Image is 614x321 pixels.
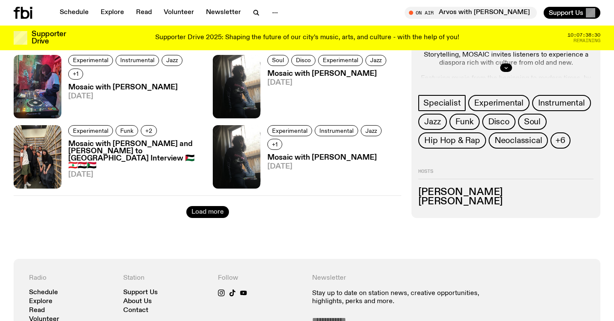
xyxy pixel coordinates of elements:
[29,307,45,314] a: Read
[370,57,382,63] span: Jazz
[73,71,78,77] span: +1
[159,7,199,19] a: Volunteer
[55,7,94,19] a: Schedule
[73,127,108,134] span: Experimental
[418,114,446,130] a: Jazz
[524,117,541,126] span: Soul
[73,57,108,63] span: Experimental
[449,114,480,130] a: Funk
[272,141,278,147] span: +1
[267,70,389,77] h3: Mosaic with [PERSON_NAME]
[418,169,594,179] h2: Hosts
[68,171,203,178] span: [DATE]
[267,139,282,150] button: +1
[474,98,524,108] span: Experimental
[550,132,571,149] button: +6
[455,117,474,126] span: Funk
[68,140,203,169] h3: Mosaic with [PERSON_NAME] and [PERSON_NAME] to [GEOGRAPHIC_DATA] Interview 🇵🇸🇱🇧🇸🇾🇸🇩
[116,125,138,136] a: Funk
[312,289,491,306] p: Stay up to date on station news, creative opportunities, highlights, perks and more.
[319,127,353,134] span: Instrumental
[482,114,516,130] a: Disco
[424,136,480,145] span: Hip Hop & Rap
[518,114,547,130] a: Soul
[312,274,491,282] h4: Newsletter
[68,93,203,100] span: [DATE]
[556,136,565,145] span: +6
[418,95,466,111] a: Specialist
[186,206,229,218] button: Load more
[489,132,548,149] a: Neoclassical
[162,55,182,66] a: Jazz
[32,31,66,45] h3: Supporter Drive
[155,34,459,42] p: Supporter Drive 2025: Shaping the future of our city’s music, arts, and culture - with the help o...
[568,33,600,37] span: 10:07:38:30
[418,188,594,197] h3: [PERSON_NAME]
[141,125,157,136] button: +2
[14,55,61,118] img: Tommy Djing at The Lord Gladstone 2
[29,289,58,296] a: Schedule
[532,95,591,111] a: Instrumental
[123,274,207,282] h4: Station
[201,7,246,19] a: Newsletter
[61,84,203,118] a: Mosaic with [PERSON_NAME][DATE]
[405,7,537,19] button: On AirArvos with [PERSON_NAME]
[61,140,203,189] a: Mosaic with [PERSON_NAME] and [PERSON_NAME] to [GEOGRAPHIC_DATA] Interview 🇵🇸🇱🇧🇸🇾🇸🇩[DATE]
[365,55,386,66] a: Jazz
[267,154,402,161] h3: Mosaic with [PERSON_NAME]
[29,298,52,305] a: Explore
[68,84,203,91] h3: Mosaic with [PERSON_NAME]
[120,57,154,63] span: Instrumental
[495,136,542,145] span: Neoclassical
[544,7,600,19] button: Support Us
[267,163,402,170] span: [DATE]
[365,127,377,134] span: Jazz
[120,127,133,134] span: Funk
[488,117,510,126] span: Disco
[123,298,152,305] a: About Us
[323,57,358,63] span: Experimental
[361,125,382,136] a: Jazz
[145,127,152,134] span: +2
[549,9,583,17] span: Support Us
[291,55,316,66] a: Disco
[261,70,389,118] a: Mosaic with [PERSON_NAME][DATE]
[123,307,148,314] a: Contact
[267,55,289,66] a: Soul
[538,98,585,108] span: Instrumental
[96,7,129,19] a: Explore
[296,57,311,63] span: Disco
[68,69,83,80] button: +1
[418,197,594,206] h3: [PERSON_NAME]
[123,289,158,296] a: Support Us
[261,154,402,189] a: Mosaic with [PERSON_NAME][DATE]
[315,125,358,136] a: Instrumental
[218,274,302,282] h4: Follow
[272,127,307,134] span: Experimental
[267,79,389,86] span: [DATE]
[29,274,113,282] h4: Radio
[468,95,530,111] a: Experimental
[116,55,159,66] a: Instrumental
[418,132,486,149] a: Hip Hop & Rap
[272,57,284,63] span: Soul
[267,125,312,136] a: Experimental
[68,55,113,66] a: Experimental
[423,98,460,108] span: Specialist
[166,57,178,63] span: Jazz
[68,125,113,136] a: Experimental
[573,38,600,43] span: Remaining
[14,125,61,189] img: Miya Miya Interview - Tommy and Jono
[318,55,363,66] a: Experimental
[424,117,440,126] span: Jazz
[131,7,157,19] a: Read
